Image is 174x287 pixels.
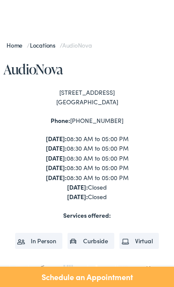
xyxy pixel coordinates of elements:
strong: [DATE]: [46,173,67,182]
a: Home [6,41,27,49]
div: [PHONE_NUMBER] [3,116,171,125]
strong: [DATE]: [46,163,67,172]
li: Curbside [68,233,114,248]
strong: [DATE]: [46,154,67,162]
strong: [DATE]: [46,144,67,152]
strong: [DATE]: [67,192,88,201]
li: In Person [15,233,62,248]
h1: AudioNova [3,61,171,77]
div: 08:30 AM to 05:00 PM 08:30 AM to 05:00 PM 08:30 AM to 05:00 PM 08:30 AM to 05:00 PM 08:30 AM to 0... [3,134,171,202]
strong: [DATE]: [46,134,67,143]
strong: [DATE]: [67,183,88,191]
span: / / [6,41,92,49]
a: Locations [30,41,60,49]
span: AudioNova [62,41,92,49]
div: [STREET_ADDRESS] [GEOGRAPHIC_DATA] [3,87,171,107]
strong: Phone: [51,116,70,125]
li: Virtual [119,233,159,248]
strong: Services offered: [63,211,111,219]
